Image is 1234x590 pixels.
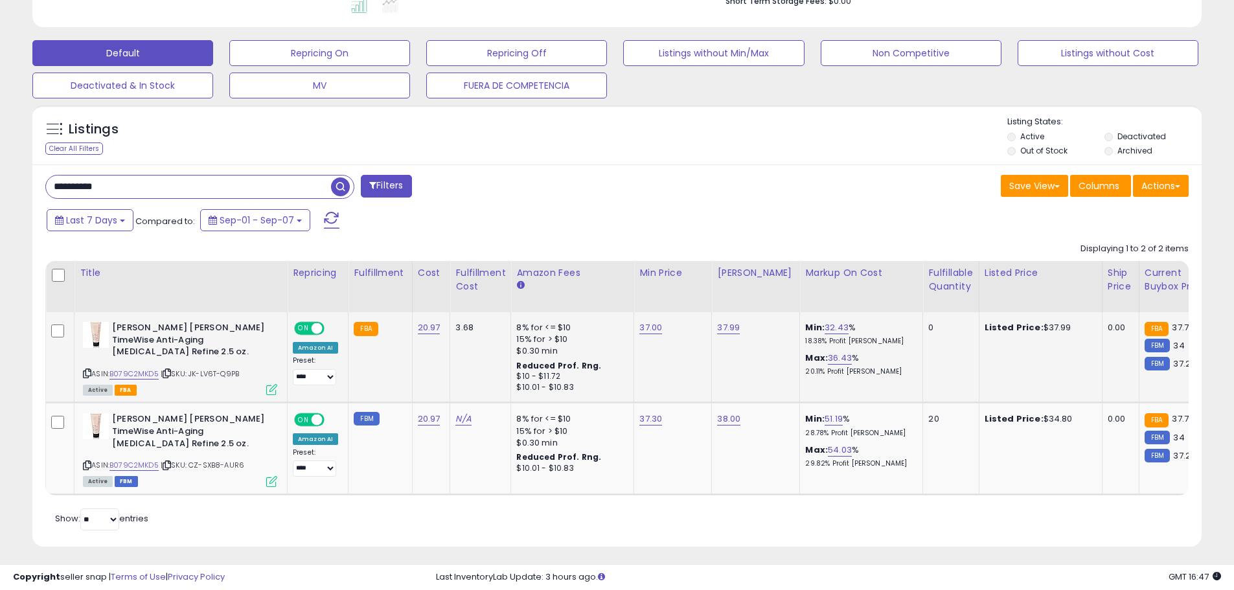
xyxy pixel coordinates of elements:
[805,413,913,437] div: %
[828,444,852,457] a: 54.03
[436,571,1221,584] div: Last InventoryLab Update: 3 hours ago.
[115,476,138,487] span: FBM
[928,322,968,334] div: 0
[828,352,852,365] a: 36.43
[805,444,828,456] b: Max:
[135,215,195,227] span: Compared to:
[825,413,843,425] a: 51.19
[516,266,628,280] div: Amazon Fees
[455,413,471,425] a: N/A
[1145,339,1170,352] small: FBM
[516,413,624,425] div: 8% for <= $10
[1145,357,1170,370] small: FBM
[1007,116,1202,128] p: Listing States:
[83,322,277,394] div: ASIN:
[1172,413,1194,425] span: 37.79
[1117,145,1152,156] label: Archived
[805,322,913,346] div: %
[639,321,662,334] a: 37.00
[1145,449,1170,462] small: FBM
[805,321,825,334] b: Min:
[354,322,378,336] small: FBA
[354,266,406,280] div: Fulfillment
[47,209,133,231] button: Last 7 Days
[323,414,343,425] span: OFF
[418,321,440,334] a: 20.97
[455,322,501,334] div: 3.68
[516,451,601,462] b: Reduced Prof. Rng.
[80,266,282,280] div: Title
[426,73,607,98] button: FUERA DE COMPETENCIA
[426,40,607,66] button: Repricing Off
[32,40,213,66] button: Default
[516,322,624,334] div: 8% for <= $10
[13,571,60,583] strong: Copyright
[83,385,113,396] span: All listings currently available for purchase on Amazon
[1133,175,1189,197] button: Actions
[516,425,624,437] div: 15% for > $10
[1079,179,1119,192] span: Columns
[83,413,109,439] img: 41Gb7vGsXSL._SL40_.jpg
[1173,449,1196,462] span: 37.29
[161,369,239,379] span: | SKU: JK-LV6T-Q9PB
[55,512,148,525] span: Show: entries
[1172,321,1194,334] span: 37.79
[516,371,624,382] div: $10 - $11.72
[623,40,804,66] button: Listings without Min/Max
[1020,131,1044,142] label: Active
[354,412,379,425] small: FBM
[1145,266,1211,293] div: Current Buybox Price
[805,459,913,468] p: 29.82% Profit [PERSON_NAME]
[293,356,338,385] div: Preset:
[45,142,103,155] div: Clear All Filters
[361,175,411,198] button: Filters
[1108,413,1129,425] div: 0.00
[805,352,828,364] b: Max:
[229,73,410,98] button: MV
[1108,266,1134,293] div: Ship Price
[293,448,338,477] div: Preset:
[1117,131,1166,142] label: Deactivated
[112,322,269,361] b: [PERSON_NAME] [PERSON_NAME] TimeWise Anti-Aging [MEDICAL_DATA] Refine 2.5 oz.
[1108,322,1129,334] div: 0.00
[220,214,294,227] span: Sep-01 - Sep-07
[293,266,343,280] div: Repricing
[109,460,159,471] a: B079C2MKD5
[1173,431,1184,444] span: 34
[805,337,913,346] p: 18.38% Profit [PERSON_NAME]
[109,369,159,380] a: B079C2MKD5
[69,120,119,139] h5: Listings
[825,321,849,334] a: 32.43
[805,444,913,468] div: %
[805,266,917,280] div: Markup on Cost
[516,463,624,474] div: $10.01 - $10.83
[1001,175,1068,197] button: Save View
[805,413,825,425] b: Min:
[985,413,1044,425] b: Listed Price:
[323,323,343,334] span: OFF
[161,460,244,470] span: | SKU: CZ-SXB8-AUR6
[66,214,117,227] span: Last 7 Days
[985,321,1044,334] b: Listed Price:
[516,382,624,393] div: $10.01 - $10.83
[83,476,113,487] span: All listings currently available for purchase on Amazon
[115,385,137,396] span: FBA
[1173,339,1184,352] span: 34
[418,413,440,425] a: 20.97
[1018,40,1198,66] button: Listings without Cost
[516,334,624,345] div: 15% for > $10
[805,429,913,438] p: 28.78% Profit [PERSON_NAME]
[295,414,312,425] span: ON
[1173,357,1196,370] span: 37.29
[985,266,1097,280] div: Listed Price
[800,261,923,312] th: The percentage added to the cost of goods (COGS) that forms the calculator for Min & Max prices.
[293,433,338,445] div: Amazon AI
[200,209,310,231] button: Sep-01 - Sep-07
[83,413,277,485] div: ASIN:
[928,266,973,293] div: Fulfillable Quantity
[717,413,740,425] a: 38.00
[32,73,213,98] button: Deactivated & In Stock
[821,40,1001,66] button: Non Competitive
[805,352,913,376] div: %
[112,413,269,453] b: [PERSON_NAME] [PERSON_NAME] TimeWise Anti-Aging [MEDICAL_DATA] Refine 2.5 oz.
